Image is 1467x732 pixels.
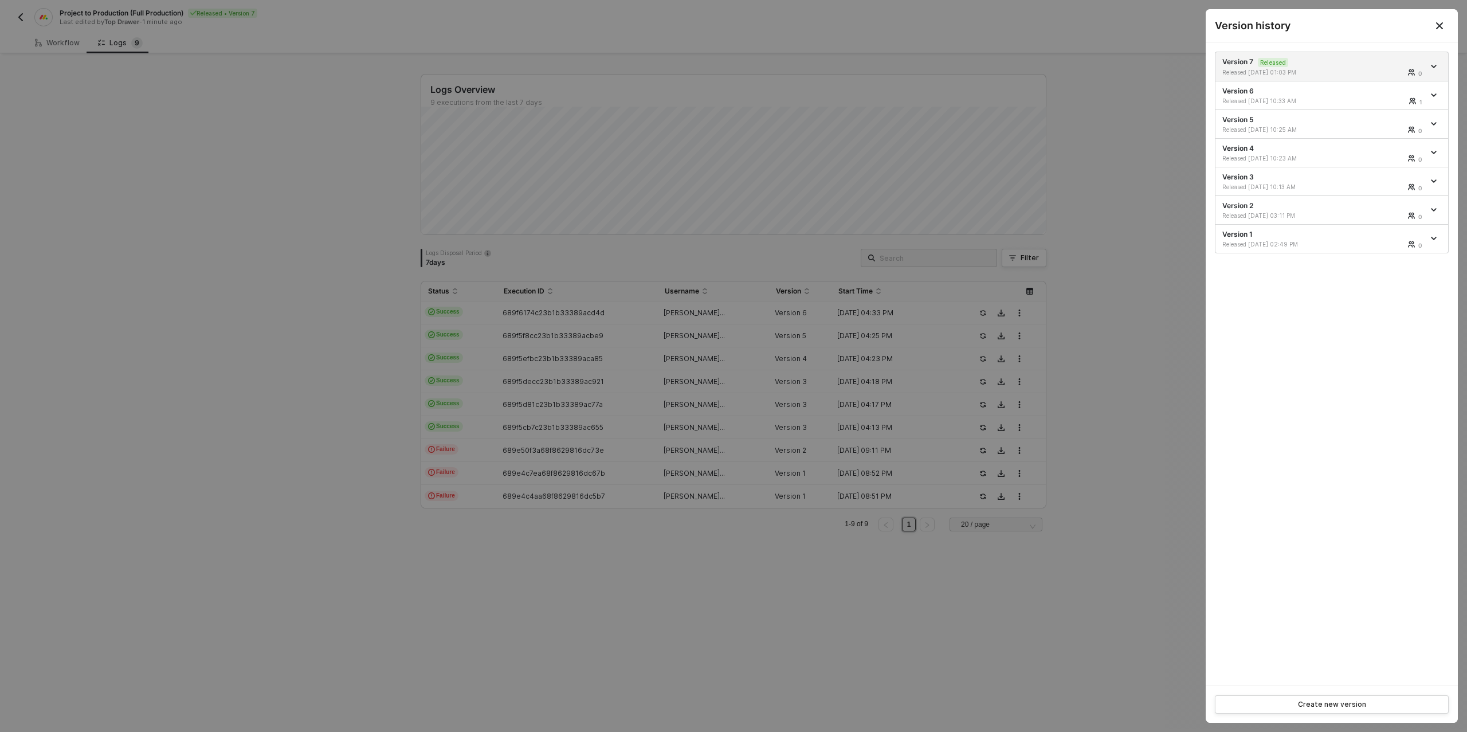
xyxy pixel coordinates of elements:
span: icon-arrow-down [1431,64,1439,69]
div: Released [DATE] 01:03 PM [1222,68,1325,76]
span: icon-arrow-down [1431,150,1439,155]
button: Create new version [1215,695,1449,714]
span: icon-users [1408,126,1416,133]
div: Version 1 [1222,229,1424,248]
div: Version 6 [1222,86,1424,105]
div: 0 [1418,126,1422,135]
div: Released [DATE] 10:33 AM [1222,97,1325,105]
div: Released [DATE] 10:13 AM [1222,183,1325,191]
div: 0 [1418,69,1422,78]
div: 1 [1419,97,1422,107]
div: Version 7 [1222,57,1424,76]
span: icon-arrow-down [1431,207,1439,213]
button: Close [1421,9,1458,42]
div: 0 [1418,212,1422,221]
div: Released [DATE] 10:25 AM [1222,126,1325,134]
span: icon-arrow-down [1431,178,1439,184]
div: Version history [1215,18,1449,33]
span: icon-users [1408,155,1416,162]
div: Released [DATE] 03:11 PM [1222,212,1325,220]
div: Version 3 [1222,172,1424,191]
div: Version 4 [1222,143,1424,162]
div: Released [DATE] 02:49 PM [1222,240,1325,248]
div: 0 [1418,183,1422,193]
div: Version 5 [1222,115,1424,134]
span: icon-users [1408,183,1416,190]
span: icon-users [1408,241,1416,248]
span: icon-arrow-down [1431,236,1439,241]
div: 0 [1418,155,1422,164]
span: icon-arrow-down [1431,92,1439,98]
span: icon-users [1408,212,1416,219]
div: 0 [1418,241,1422,250]
div: Create new version [1298,700,1366,709]
span: icon-users [1409,97,1417,104]
div: Version 2 [1222,201,1424,220]
sup: Released [1258,58,1288,67]
span: icon-users [1408,69,1416,76]
span: icon-arrow-down [1431,121,1439,127]
div: Released [DATE] 10:23 AM [1222,154,1325,162]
